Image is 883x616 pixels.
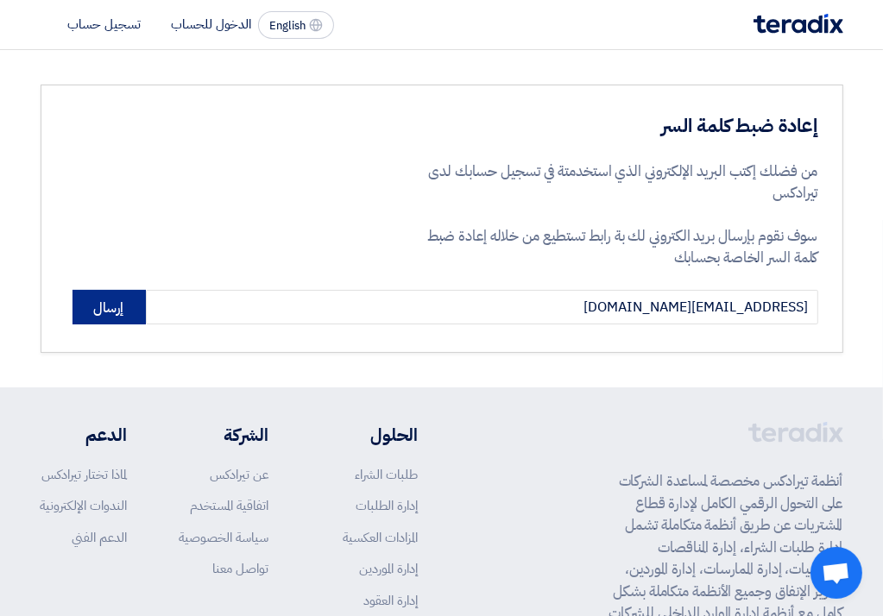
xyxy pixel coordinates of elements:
a: الندوات الإلكترونية [41,496,128,515]
a: الدعم الفني [73,528,128,547]
li: الحلول [320,422,418,448]
a: Open chat [810,547,862,599]
p: من فضلك إكتب البريد الإلكتروني الذي استخدمتة في تسجيل حسابك لدى تيرادكس [404,160,818,204]
li: تسجيل حساب [68,15,141,34]
span: English [269,20,306,32]
a: إدارة الطلبات [356,496,418,515]
a: المزادات العكسية [343,528,418,547]
a: إدارة الموردين [359,559,418,578]
a: سياسة الخصوصية [179,528,268,547]
a: اتفاقية المستخدم [190,496,268,515]
button: English [258,11,334,39]
li: الشركة [179,422,268,448]
h3: إعادة ضبط كلمة السر [404,113,818,140]
a: طلبات الشراء [355,465,418,484]
li: الدخول للحساب [171,15,251,34]
input: أدخل البريد الإلكتروني [146,290,818,324]
button: إرسال [73,290,146,324]
a: عن تيرادكس [210,465,268,484]
a: لماذا تختار تيرادكس [42,465,128,484]
a: تواصل معنا [212,559,268,578]
img: Teradix logo [754,14,843,34]
p: سوف نقوم بإرسال بريد الكتروني لك بة رابط تستطيع من خلاله إعادة ضبط كلمة السر الخاصة بحسابك [404,225,818,269]
a: إدارة العقود [363,591,418,610]
li: الدعم [41,422,128,448]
